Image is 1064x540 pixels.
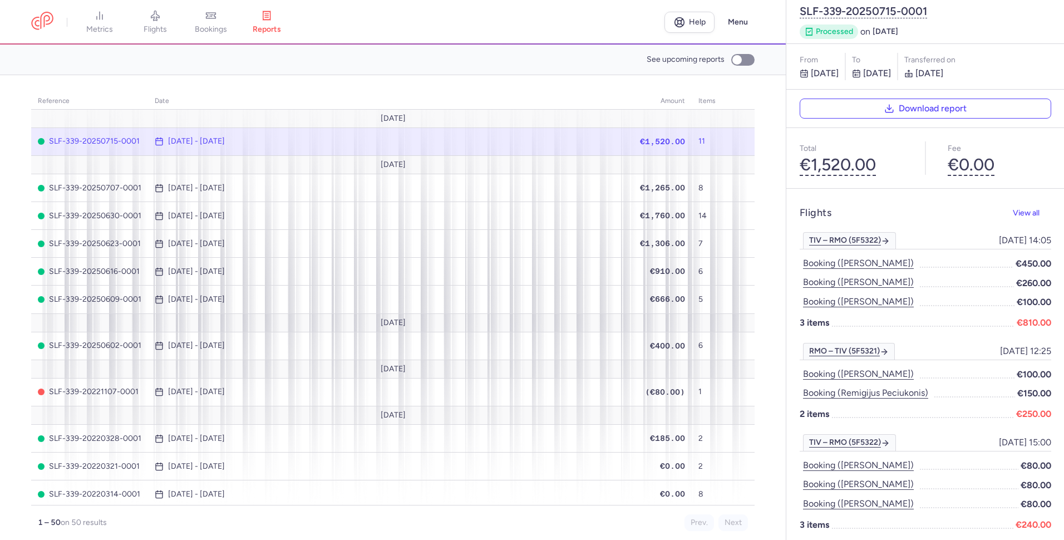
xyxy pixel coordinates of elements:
[800,458,917,473] button: Booking ([PERSON_NAME])
[168,137,225,146] time: [DATE] - [DATE]
[803,343,895,360] a: RMO – TIV (5F5321)
[38,212,141,220] span: SLF-339-20250630-0001
[800,207,831,219] h4: Flights
[800,407,1051,421] p: 2 items
[692,258,722,286] td: 6
[38,267,141,276] span: SLF-339-20250616-0001
[61,518,107,527] span: on 50 results
[800,155,876,175] button: €1,520.00
[1021,459,1051,473] span: €80.00
[38,137,141,146] span: SLF-339-20250715-0001
[38,490,141,499] span: SLF-339-20220314-0001
[692,425,722,453] td: 2
[1001,202,1051,224] button: View all
[86,24,113,35] span: metrics
[640,137,685,146] span: €1,520.00
[692,202,722,230] td: 14
[692,127,722,155] td: 11
[1016,407,1051,421] span: €250.00
[31,93,148,110] th: reference
[645,387,685,396] span: (€80.00)
[1017,316,1051,330] span: €810.00
[168,462,225,471] time: [DATE] - [DATE]
[660,489,685,498] span: €0.00
[633,93,692,110] th: amount
[381,318,406,327] span: [DATE]
[800,316,1051,330] p: 3 items
[195,24,227,35] span: bookings
[800,67,839,80] p: [DATE]
[800,294,917,309] button: Booking ([PERSON_NAME])
[718,514,748,531] button: Next
[803,232,896,249] a: TIV – RMO (5F5322)
[148,93,633,110] th: date
[692,332,722,360] td: 6
[692,453,722,480] td: 2
[800,24,898,39] div: on
[38,434,141,443] span: SLF-339-20220328-0001
[253,24,281,35] span: reports
[904,67,1051,80] p: [DATE]
[800,386,932,400] button: Booking (remigijus peciukonis)
[239,10,294,35] a: reports
[800,53,839,67] p: From
[692,174,722,202] td: 8
[38,518,61,527] strong: 1 – 50
[1000,346,1051,356] span: [DATE] 12:25
[684,514,714,531] button: Prev.
[800,4,927,18] button: SLF-339-20250715-0001
[800,275,917,289] button: Booking ([PERSON_NAME])
[381,365,406,374] span: [DATE]
[127,10,183,35] a: flights
[660,462,685,470] span: €0.00
[1017,386,1051,400] span: €150.00
[803,434,896,451] a: TIV – RMO (5F5322)
[650,294,685,303] span: €666.00
[692,480,722,508] td: 8
[183,10,239,35] a: bookings
[168,239,225,248] time: [DATE] - [DATE]
[31,12,53,32] a: CitizenPlane red outlined logo
[1016,518,1051,532] span: €240.00
[800,497,917,511] button: Booking ([PERSON_NAME])
[1017,367,1051,381] span: €100.00
[168,212,225,220] time: [DATE] - [DATE]
[38,239,141,248] span: SLF-339-20250623-0001
[800,99,1051,119] button: Download report
[168,341,225,350] time: [DATE] - [DATE]
[72,10,127,35] a: metrics
[689,18,706,26] span: Help
[692,230,722,258] td: 7
[381,160,406,169] span: [DATE]
[647,55,725,64] span: See upcoming reports
[999,438,1051,448] span: [DATE] 15:00
[38,387,141,396] span: SLF-339-20221107-0001
[38,341,141,350] span: SLF-339-20250602-0001
[650,434,685,443] span: €185.00
[168,490,225,499] time: [DATE] - [DATE]
[640,183,685,192] span: €1,265.00
[168,184,225,193] time: [DATE] - [DATE]
[168,267,225,276] time: [DATE] - [DATE]
[1021,497,1051,511] span: €80.00
[904,53,1051,67] div: Transferred on
[1021,478,1051,492] span: €80.00
[800,477,917,492] button: Booking ([PERSON_NAME])
[800,367,917,381] button: Booking ([PERSON_NAME])
[1017,295,1051,309] span: €100.00
[852,53,891,67] p: to
[692,378,722,406] td: 1
[800,256,917,271] button: Booking ([PERSON_NAME])
[650,267,685,276] span: €910.00
[650,341,685,350] span: €400.00
[640,211,685,220] span: €1,760.00
[816,27,853,36] span: processed
[640,239,685,248] span: €1,306.00
[168,434,225,443] time: [DATE] - [DATE]
[381,411,406,420] span: [DATE]
[852,67,891,80] p: [DATE]
[168,387,225,396] time: [DATE] - [DATE]
[1016,257,1051,271] span: €450.00
[38,184,141,193] span: SLF-339-20250707-0001
[721,12,755,33] button: Menu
